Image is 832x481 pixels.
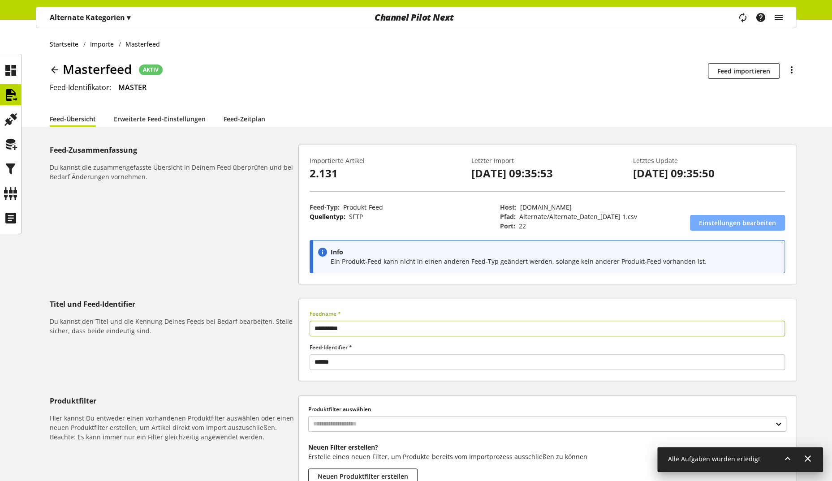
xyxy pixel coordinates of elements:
[114,114,206,124] a: Erweiterte Feed-Einstellungen
[50,114,96,124] a: Feed-Übersicht
[500,203,517,211] span: Host:
[36,7,796,28] nav: main navigation
[500,212,516,221] span: Pfad:
[318,472,408,481] span: Neuen Produktfilter erstellen
[520,203,572,211] span: ftp.channelpilot.com
[50,163,295,181] h6: Du kannst die zusammengefasste Übersicht in Deinem Feed überprüfen und bei Bedarf Änderungen vorn...
[708,63,780,79] button: Feed importieren
[699,218,776,228] span: Einstellungen bearbeiten
[310,310,341,318] span: Feedname *
[343,203,383,211] span: Produkt-Feed
[143,66,159,74] span: AKTIV
[308,405,786,413] label: Produktfilter auswählen
[224,114,265,124] a: Feed-Zeitplan
[310,156,462,165] p: Importierte Artikel
[308,452,786,461] p: Erstelle einen neuen Filter, um Produkte bereits vom Importprozess ausschließen zu können
[690,215,785,231] a: Einstellungen bearbeiten
[471,165,624,181] p: [DATE] 09:35:53
[50,317,295,335] h6: Du kannst den Titel und die Kennung Deines Feeds bei Bedarf bearbeiten. Stelle sicher, dass beide...
[310,203,340,211] span: Feed-Typ:
[310,165,462,181] p: 2.131
[118,82,147,92] span: MASTER
[50,395,295,406] h5: Produktfilter
[50,413,295,442] h6: Hier kannst Du entweder einen vorhandenen Produktfilter auswählen oder einen neuen Produktfilter ...
[86,39,119,49] a: Importe
[500,222,515,230] span: Port:
[331,247,780,257] p: Info
[519,222,526,230] span: 22
[50,145,295,155] h5: Feed-Zusammenfassung
[310,344,352,351] span: Feed-Identifier *
[349,212,363,221] span: SFTP
[331,257,780,266] p: Ein Produkt-Feed kann nicht in einen anderen Feed-Typ geändert werden, solange kein anderer Produ...
[50,39,83,49] a: Startseite
[668,455,760,463] span: Alle Aufgaben wurden erledigt
[127,13,130,22] span: ▾
[50,12,130,23] p: Alternate Kategorien
[717,66,770,76] span: Feed importieren
[50,82,111,92] span: Feed-Identifikator:
[471,156,624,165] p: Letzter Import
[310,212,345,221] span: Quellentyp:
[633,156,785,165] p: Letztes Update
[50,299,295,309] h5: Titel und Feed-Identifier
[308,443,378,451] b: Neuen Filter erstellen?
[63,60,132,78] span: Masterfeed
[519,212,637,221] span: Alternate/Alternate_Daten_2025-08-28 1.csv
[633,165,785,181] p: [DATE] 09:35:50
